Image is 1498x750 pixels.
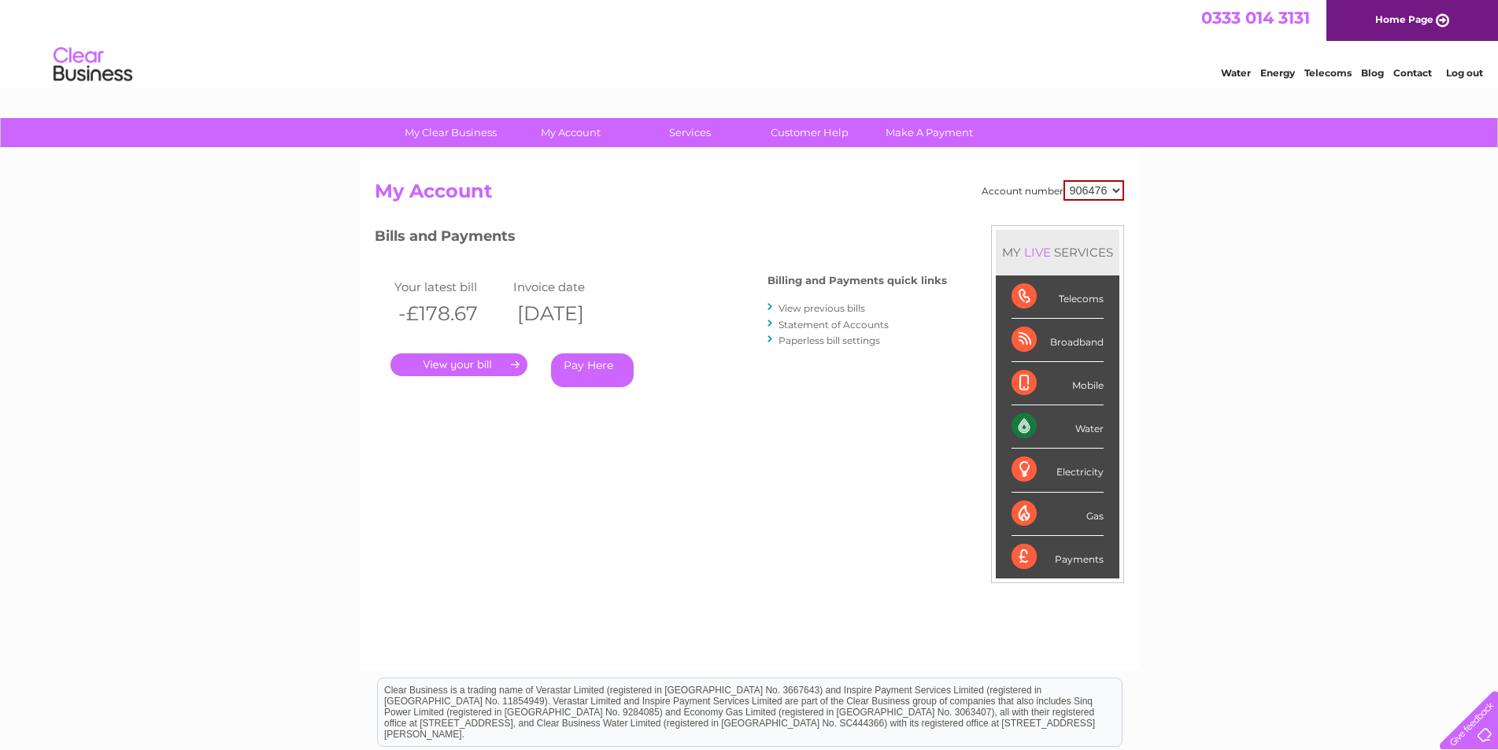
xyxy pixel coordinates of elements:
[390,276,509,297] td: Your latest bill
[386,118,516,147] a: My Clear Business
[1446,67,1483,79] a: Log out
[509,276,628,297] td: Invoice date
[1012,449,1104,492] div: Electricity
[1260,67,1295,79] a: Energy
[767,275,947,286] h4: Billing and Payments quick links
[1012,493,1104,536] div: Gas
[1012,405,1104,449] div: Water
[1221,67,1251,79] a: Water
[745,118,875,147] a: Customer Help
[509,297,628,330] th: [DATE]
[1012,536,1104,578] div: Payments
[1393,67,1432,79] a: Contact
[505,118,635,147] a: My Account
[375,225,947,253] h3: Bills and Payments
[53,41,133,89] img: logo.png
[390,297,509,330] th: -£178.67
[982,180,1124,201] div: Account number
[551,353,634,387] a: Pay Here
[1361,67,1384,79] a: Blog
[996,230,1119,275] div: MY SERVICES
[378,9,1122,76] div: Clear Business is a trading name of Verastar Limited (registered in [GEOGRAPHIC_DATA] No. 3667643...
[1012,362,1104,405] div: Mobile
[1012,275,1104,319] div: Telecoms
[779,302,865,314] a: View previous bills
[1012,319,1104,362] div: Broadband
[390,353,527,376] a: .
[864,118,994,147] a: Make A Payment
[1021,245,1054,260] div: LIVE
[779,319,889,331] a: Statement of Accounts
[779,334,880,346] a: Paperless bill settings
[1304,67,1352,79] a: Telecoms
[1201,8,1310,28] a: 0333 014 3131
[375,180,1124,210] h2: My Account
[625,118,755,147] a: Services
